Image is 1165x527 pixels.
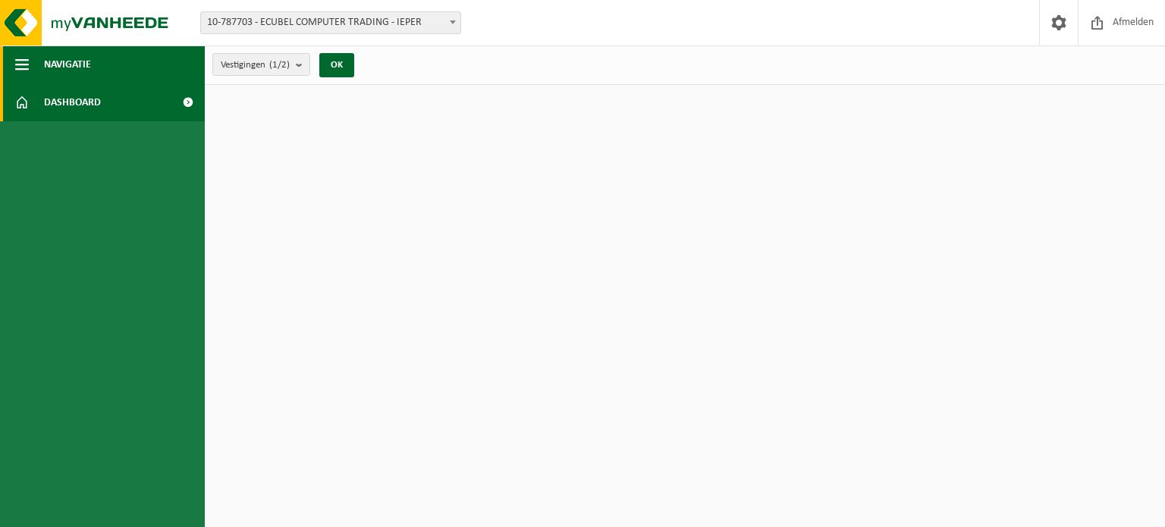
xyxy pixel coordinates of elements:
span: Vestigingen [221,54,290,77]
span: 10-787703 - ECUBEL COMPUTER TRADING - IEPER [200,11,461,34]
span: Dashboard [44,83,101,121]
button: Vestigingen(1/2) [212,53,310,76]
count: (1/2) [269,60,290,70]
button: OK [319,53,354,77]
span: 10-787703 - ECUBEL COMPUTER TRADING - IEPER [201,12,460,33]
span: Navigatie [44,45,91,83]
